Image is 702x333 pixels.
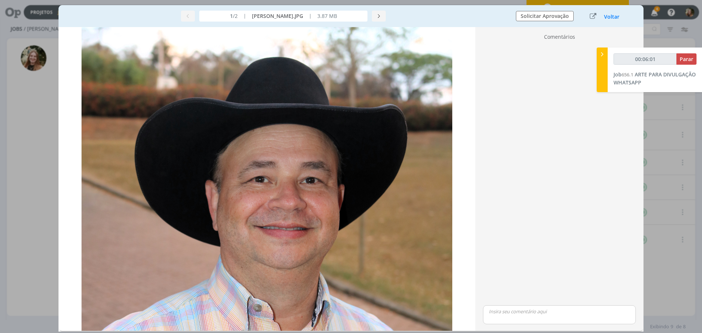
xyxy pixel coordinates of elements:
[676,53,697,65] button: Parar
[480,33,639,43] div: Comentários
[622,71,633,78] span: 656.1
[58,5,643,332] div: dialog
[614,71,696,86] a: Job656.1ARTE PARA DIVULGAÇÃO WHATSAPP
[680,56,693,63] span: Parar
[614,71,696,86] span: ARTE PARA DIVULGAÇÃO WHATSAPP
